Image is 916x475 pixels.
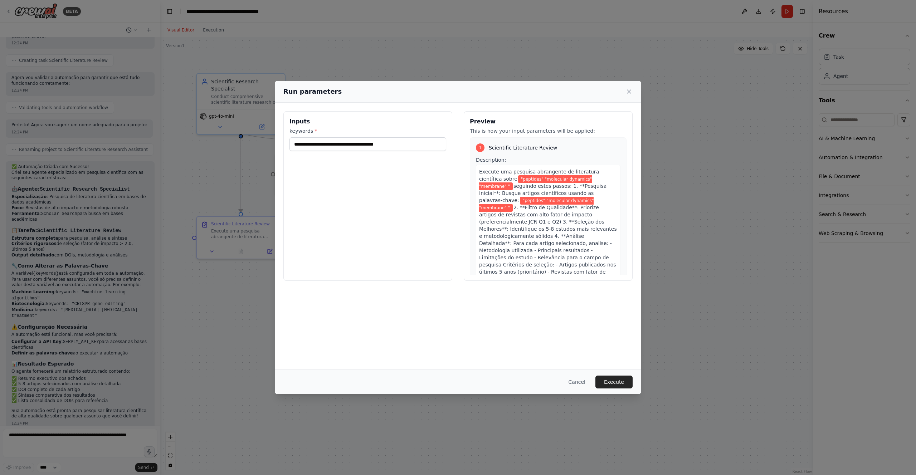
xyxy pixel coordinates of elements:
span: Scientific Literature Review [489,144,557,151]
h2: Run parameters [283,87,342,97]
p: This is how your input parameters will be applied: [470,127,627,134]
span: Variable: keywords [479,175,592,190]
span: Description: [476,157,506,163]
span: 2. **Filtro de Qualidade**: Priorize artigos de revistas com alto fator de impacto (preferencialm... [479,205,617,289]
label: keywords [289,127,446,134]
span: Execute uma pesquisa abrangente de literatura científica sobre [479,169,599,182]
h3: Preview [470,117,627,126]
span: seguindo estes passos: 1. **Pesquisa Inicial**: Busque artigos científicos usando as palavras-chave: [479,183,606,203]
span: Variable: keywords [479,197,594,212]
div: 1 [476,143,484,152]
button: Execute [595,376,633,388]
h3: Inputs [289,117,446,126]
button: Cancel [563,376,591,388]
